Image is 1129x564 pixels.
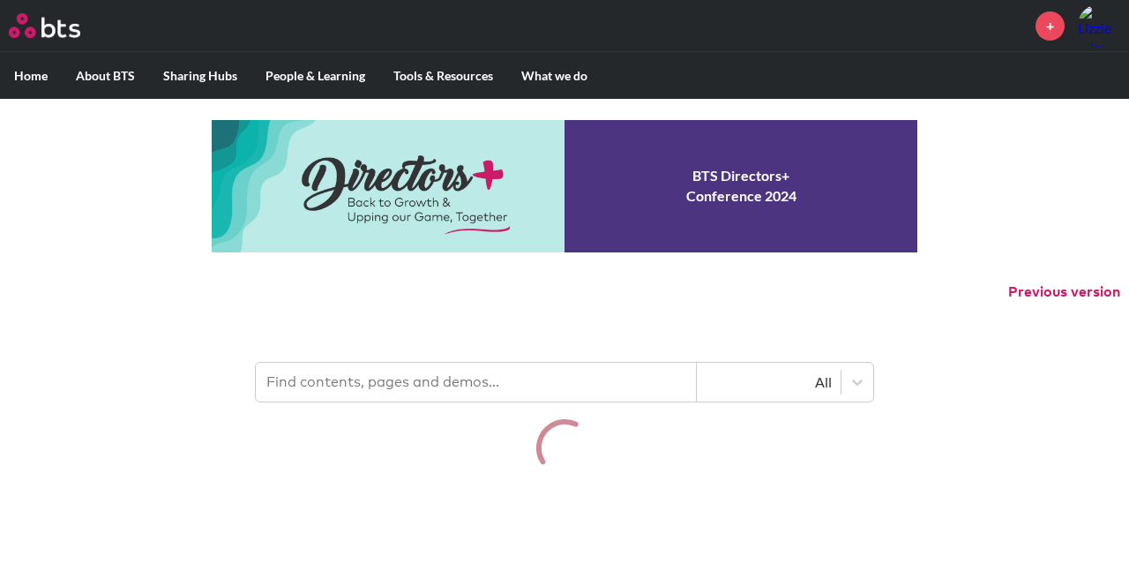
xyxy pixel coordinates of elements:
label: About BTS [62,53,149,99]
label: Tools & Resources [379,53,507,99]
div: All [706,372,832,392]
a: Go home [9,13,113,38]
a: Conference 2024 [212,120,917,252]
label: What we do [507,53,602,99]
img: Lizzie Riley [1078,4,1120,47]
input: Find contents, pages and demos... [256,363,697,402]
label: Sharing Hubs [149,53,251,99]
label: People & Learning [251,53,379,99]
img: BTS Logo [9,13,80,38]
a: Profile [1078,4,1120,47]
a: + [1036,11,1065,41]
button: Previous version [1008,282,1120,302]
